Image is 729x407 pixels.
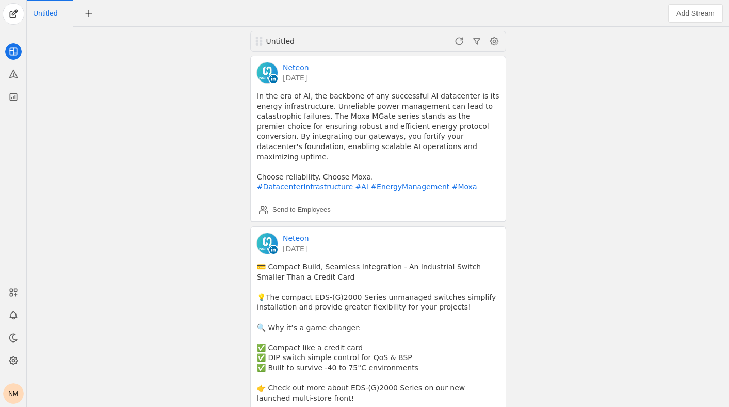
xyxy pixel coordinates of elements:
span: Add Stream [676,8,715,19]
div: Send to Employees [272,205,331,215]
a: #DatacenterInfrastructure [257,183,353,191]
button: Send to Employees [255,202,335,218]
button: NM [3,383,24,404]
a: Neteon [283,62,309,73]
a: #Moxa [451,183,477,191]
a: #AI [355,183,368,191]
button: Add Stream [668,4,723,23]
div: Untitled [266,36,389,46]
pre: In the era of AI, the backbone of any successful AI datacenter is its energy infrastructure. Unre... [257,91,499,192]
a: [DATE] [283,243,309,254]
app-icon-button: New Tab [79,9,98,17]
a: Neteon [283,233,309,243]
a: #EnergyManagement [370,183,449,191]
img: cache [257,62,278,83]
span: Click to edit name [33,10,57,17]
img: cache [257,233,278,254]
a: [DATE] [283,73,309,83]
